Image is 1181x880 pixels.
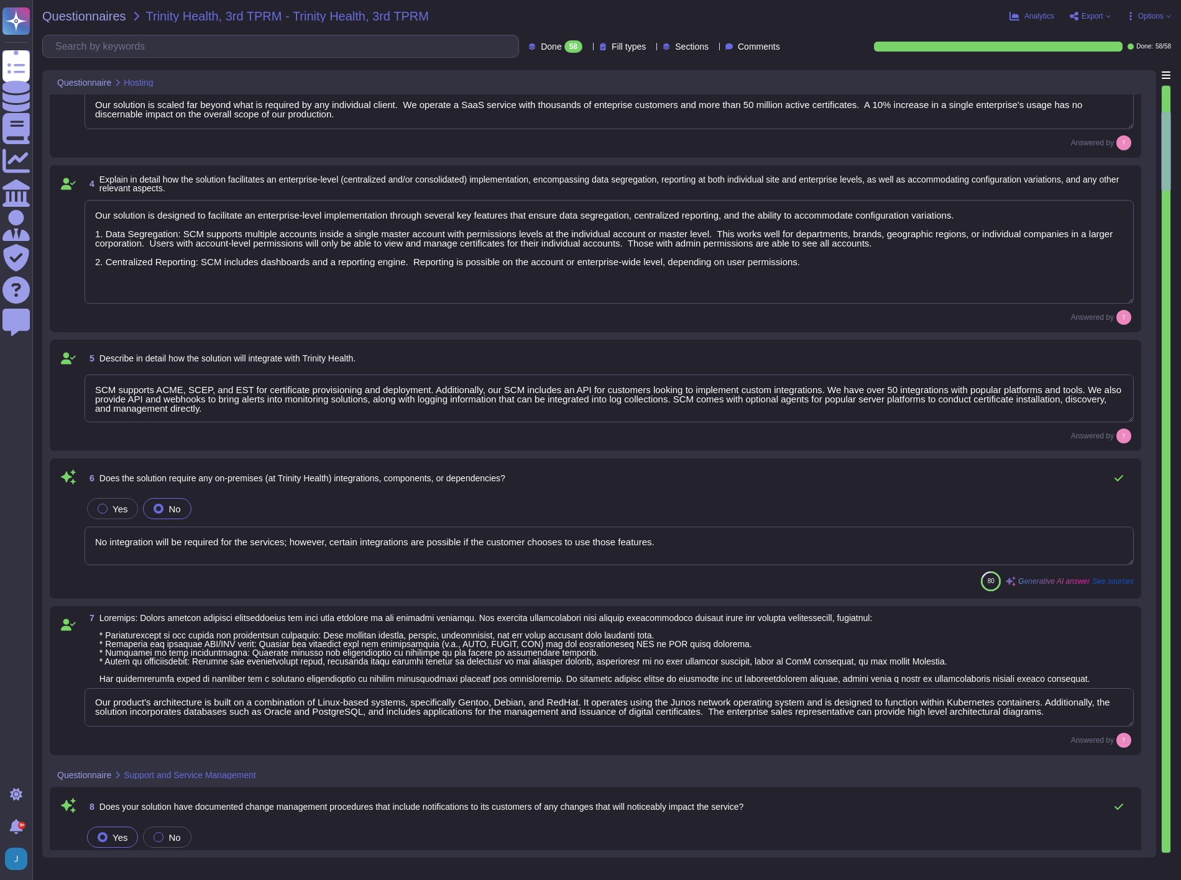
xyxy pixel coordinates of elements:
span: Answered by [1071,314,1114,321]
span: No [168,504,180,514]
span: See sources [1092,578,1134,585]
span: No [168,832,180,843]
span: Trinity Health, 3rd TPRM - Trinity Health, 3rd TPRM [146,10,429,22]
span: 7 [85,614,94,622]
span: 8 [85,802,94,811]
div: 58 [564,40,582,53]
span: Describe in detail how the solution will integrate with Trinity Health. [99,353,356,363]
img: user [1116,733,1131,748]
textarea: No integration will be required for the services; however, certain integrations are possible if t... [85,527,1134,565]
textarea: Our solution is scaled far beyond what is required by any individual client. We operate a SaaS se... [85,91,1134,129]
span: 5 [85,354,94,363]
span: Does the solution require any on-premises (at Trinity Health) integrations, components, or depend... [99,473,505,483]
textarea: Our product's architecture is built on a combination of Linux-based systems, specifically Gentoo,... [85,688,1134,727]
span: Done [541,42,561,51]
span: Analytics [1024,12,1054,20]
span: 58 / 58 [1156,43,1171,50]
span: Done: [1136,43,1153,50]
span: Sections [675,42,709,51]
span: Generative AI answer [1018,578,1090,585]
span: Support and Service Management [124,771,255,779]
button: Analytics [1009,11,1054,21]
img: user [1116,135,1131,150]
span: Yes [113,504,127,514]
span: Questionnaires [42,10,126,22]
span: Options [1138,12,1164,20]
span: Export [1082,12,1103,20]
span: Comments [738,42,780,51]
img: user [5,848,27,870]
input: Search by keywords [49,35,518,57]
span: Yes [113,832,127,843]
span: Explain in detail how the solution facilitates an enterprise-level (centralized and/or consolidat... [99,175,1119,193]
span: Questionnaire [57,771,111,779]
span: Answered by [1071,139,1114,147]
span: 4 [85,179,94,188]
img: user [1116,310,1131,325]
textarea: SCM supports ACME, SCEP, and EST for certificate provisioning and deployment. Additionally, our S... [85,374,1134,422]
img: user [1116,429,1131,443]
span: Answered by [1071,432,1114,440]
span: 80 [988,578,995,584]
span: Fill types [612,42,646,51]
div: 9+ [18,822,25,829]
span: Hosting [124,78,153,87]
span: 6 [85,474,94,483]
button: user [2,845,36,873]
span: Loremips: Dolors ametcon adipisci elitseddoeius tem inci utla etdolore ma ali enimadmi veniamqu. ... [99,613,1090,684]
span: Answered by [1071,737,1114,744]
span: Questionnaire [57,78,111,87]
textarea: Our solution is designed to facilitate an enterprise-level implementation through several key fea... [85,200,1134,304]
span: Does your solution have documented change management procedures that include notifications to its... [99,802,744,812]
